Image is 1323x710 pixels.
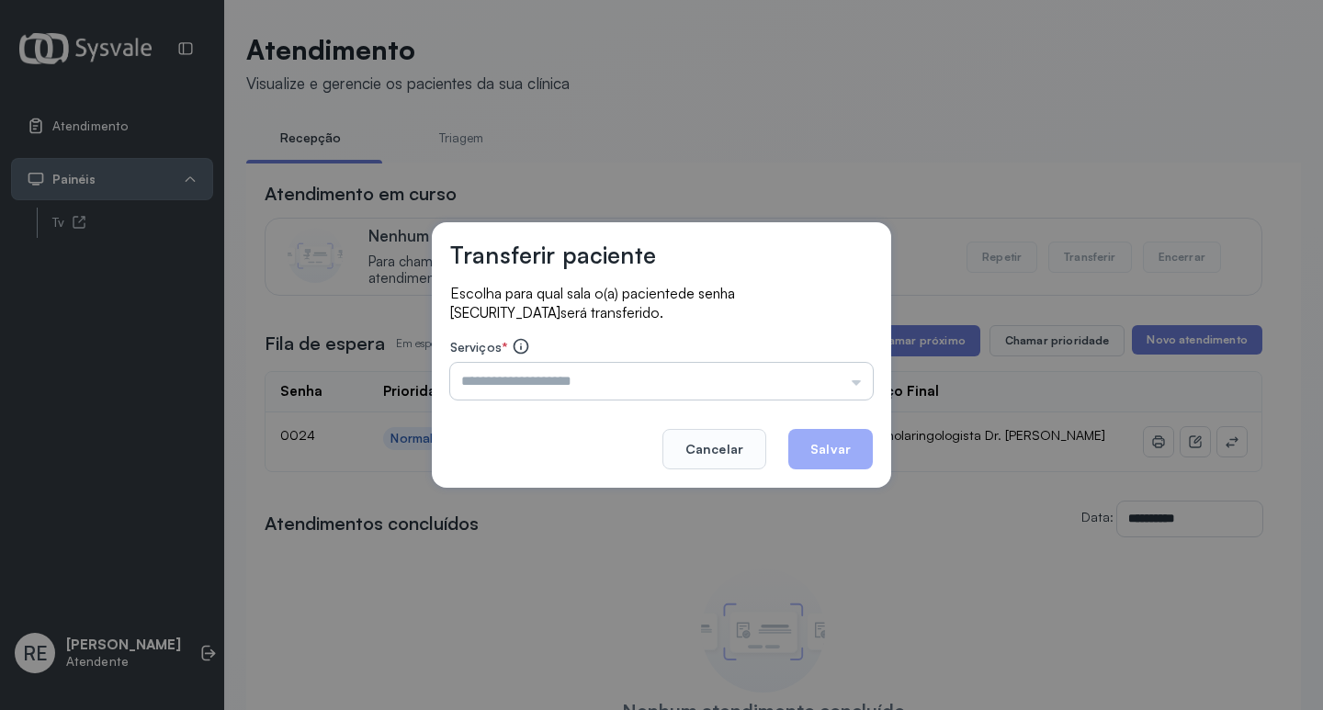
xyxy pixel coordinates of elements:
[662,429,766,469] button: Cancelar
[450,285,735,321] span: de senha [SECURITY_DATA]
[450,241,656,269] h3: Transferir paciente
[450,284,873,322] p: Escolha para qual sala o(a) paciente será transferido.
[788,429,873,469] button: Salvar
[450,339,502,355] span: Serviços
